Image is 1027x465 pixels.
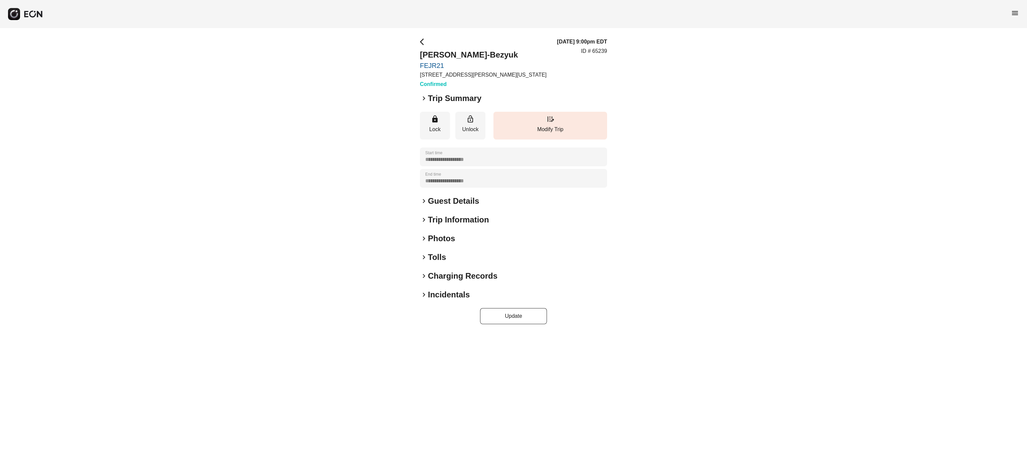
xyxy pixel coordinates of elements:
[420,71,547,79] p: [STREET_ADDRESS][PERSON_NAME][US_STATE]
[420,216,428,224] span: keyboard_arrow_right
[423,125,447,133] p: Lock
[428,93,481,104] h2: Trip Summary
[493,112,607,139] button: Modify Trip
[420,253,428,261] span: keyboard_arrow_right
[420,197,428,205] span: keyboard_arrow_right
[420,38,428,46] span: arrow_back_ios
[428,252,446,263] h2: Tolls
[466,115,474,123] span: lock_open
[420,291,428,299] span: keyboard_arrow_right
[420,94,428,102] span: keyboard_arrow_right
[431,115,439,123] span: lock
[428,233,455,244] h2: Photos
[420,112,450,139] button: Lock
[480,308,547,324] button: Update
[557,38,607,46] h3: [DATE] 9:00pm EDT
[428,214,489,225] h2: Trip Information
[420,272,428,280] span: keyboard_arrow_right
[428,196,479,206] h2: Guest Details
[420,80,547,88] h3: Confirmed
[428,289,470,300] h2: Incidentals
[420,235,428,243] span: keyboard_arrow_right
[581,47,607,55] p: ID # 65239
[428,271,497,281] h2: Charging Records
[1011,9,1019,17] span: menu
[455,112,485,139] button: Unlock
[420,50,547,60] h2: [PERSON_NAME]-Bezyuk
[420,62,547,70] a: FEJR21
[497,125,604,133] p: Modify Trip
[546,115,554,123] span: edit_road
[459,125,482,133] p: Unlock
